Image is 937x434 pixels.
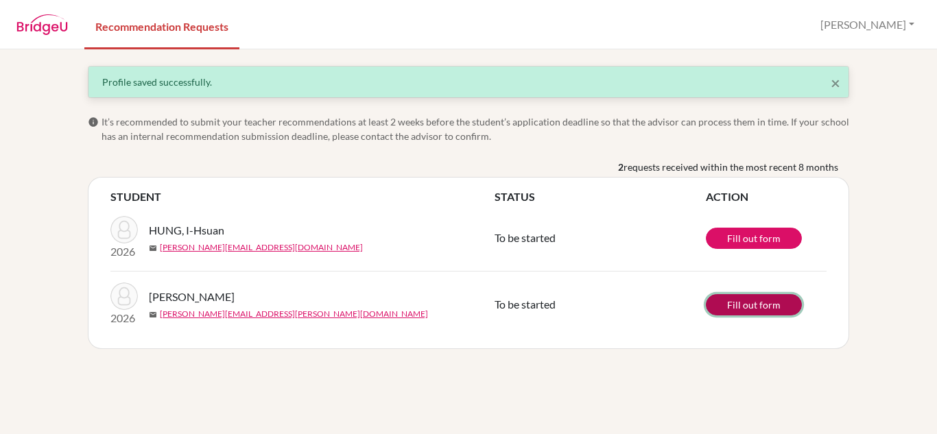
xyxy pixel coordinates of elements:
[706,189,827,205] th: ACTION
[831,75,840,91] button: Close
[110,216,138,243] img: HUNG, I-Hsuan
[160,241,363,254] a: [PERSON_NAME][EMAIL_ADDRESS][DOMAIN_NAME]
[149,311,157,319] span: mail
[706,228,802,249] a: Fill out form
[495,231,556,244] span: To be started
[16,14,68,35] img: BridgeU logo
[149,222,224,239] span: HUNG, I-Hsuan
[149,289,235,305] span: [PERSON_NAME]
[495,189,706,205] th: STATUS
[160,308,428,320] a: [PERSON_NAME][EMAIL_ADDRESS][PERSON_NAME][DOMAIN_NAME]
[814,12,921,38] button: [PERSON_NAME]
[84,2,239,49] a: Recommendation Requests
[102,75,835,89] div: Profile saved successfully.
[624,160,838,174] span: requests received within the most recent 8 months
[149,244,157,252] span: mail
[110,310,138,326] p: 2026
[706,294,802,315] a: Fill out form
[110,282,138,310] img: CHEN, Chi-Chiao
[110,243,138,260] p: 2026
[495,298,556,311] span: To be started
[831,73,840,93] span: ×
[618,160,624,174] b: 2
[88,117,99,128] span: info
[110,189,495,205] th: STUDENT
[102,114,849,143] span: It’s recommended to submit your teacher recommendations at least 2 weeks before the student’s app...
